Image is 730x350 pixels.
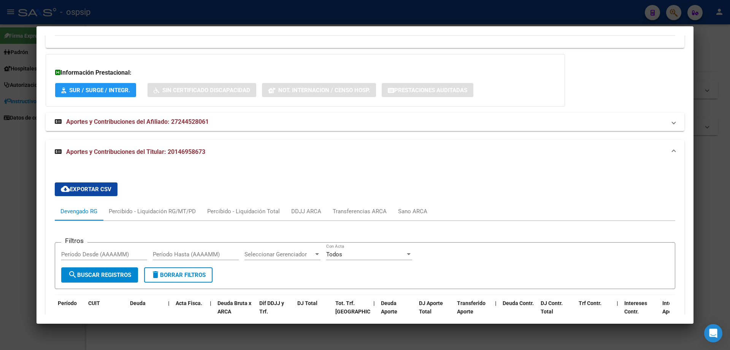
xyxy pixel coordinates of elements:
span: Intereses Aporte [662,300,685,315]
span: | [617,300,618,306]
mat-expansion-panel-header: Aportes y Contribuciones del Titular: 20146958673 [46,140,684,164]
span: Todos [326,251,342,258]
button: Prestaciones Auditadas [382,83,473,97]
div: Devengado RG [60,207,97,216]
span: Seleccionar Gerenciador [244,251,314,258]
datatable-header-cell: CUIT [85,295,127,329]
datatable-header-cell: Dif DDJJ y Trf. [256,295,294,329]
span: Transferido Aporte [457,300,486,315]
span: DJ Total [297,300,317,306]
datatable-header-cell: | [492,295,500,329]
span: | [210,300,211,306]
span: SUR / SURGE / INTEGR. [69,87,130,94]
span: | [373,300,375,306]
div: Percibido - Liquidación RG/MT/PD [109,207,196,216]
datatable-header-cell: Transferido Aporte [454,295,492,329]
button: Not. Internacion / Censo Hosp. [262,83,376,97]
mat-icon: delete [151,270,160,279]
datatable-header-cell: Deuda Bruta x ARCA [214,295,256,329]
span: Exportar CSV [61,186,111,193]
span: Not. Internacion / Censo Hosp. [278,87,370,94]
datatable-header-cell: Deuda Contr. [500,295,538,329]
button: Sin Certificado Discapacidad [148,83,256,97]
span: Buscar Registros [68,272,131,278]
button: Borrar Filtros [144,267,213,283]
datatable-header-cell: Acta Fisca. [173,295,207,329]
button: Exportar CSV [55,182,117,196]
h3: Información Prestacional: [55,68,555,77]
datatable-header-cell: Período [55,295,85,329]
span: Dif DDJJ y Trf. [259,300,284,315]
span: Período [58,300,77,306]
span: Trf Contr. [579,300,601,306]
span: DJ Contr. Total [541,300,563,315]
span: Intereses Contr. [624,300,647,315]
mat-icon: search [68,270,77,279]
mat-expansion-panel-header: Aportes y Contribuciones del Afiliado: 27244528061 [46,113,684,131]
datatable-header-cell: Intereses Aporte [659,295,697,329]
span: Deuda Aporte [381,300,397,315]
datatable-header-cell: | [207,295,214,329]
span: Deuda Contr. [503,300,534,306]
datatable-header-cell: Intereses Contr. [621,295,659,329]
div: Sano ARCA [398,207,427,216]
span: Borrar Filtros [151,272,206,278]
button: SUR / SURGE / INTEGR. [55,83,136,97]
span: Deuda Bruta x ARCA [217,300,251,315]
span: Acta Fisca. [176,300,202,306]
datatable-header-cell: Tot. Trf. Bruto [332,295,370,329]
span: DJ Aporte Total [419,300,443,315]
span: Tot. Trf. [GEOGRAPHIC_DATA] [335,300,387,315]
span: Aportes y Contribuciones del Titular: 20146958673 [66,148,205,155]
span: Deuda [130,300,146,306]
div: Transferencias ARCA [333,207,387,216]
div: Percibido - Liquidación Total [207,207,280,216]
span: | [495,300,497,306]
mat-icon: cloud_download [61,184,70,193]
span: CUIT [88,300,100,306]
button: Buscar Registros [61,267,138,283]
datatable-header-cell: DJ Contr. Total [538,295,576,329]
span: | [168,300,170,306]
datatable-header-cell: DJ Total [294,295,332,329]
div: DDJJ ARCA [291,207,321,216]
datatable-header-cell: Deuda Aporte [378,295,416,329]
datatable-header-cell: | [614,295,621,329]
div: Open Intercom Messenger [704,324,722,342]
span: Aportes y Contribuciones del Afiliado: 27244528061 [66,118,209,125]
datatable-header-cell: | [370,295,378,329]
span: Sin Certificado Discapacidad [162,87,250,94]
datatable-header-cell: | [165,295,173,329]
datatable-header-cell: Trf Contr. [576,295,614,329]
datatable-header-cell: Deuda [127,295,165,329]
h3: Filtros [61,237,87,245]
datatable-header-cell: DJ Aporte Total [416,295,454,329]
span: Prestaciones Auditadas [394,87,467,94]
